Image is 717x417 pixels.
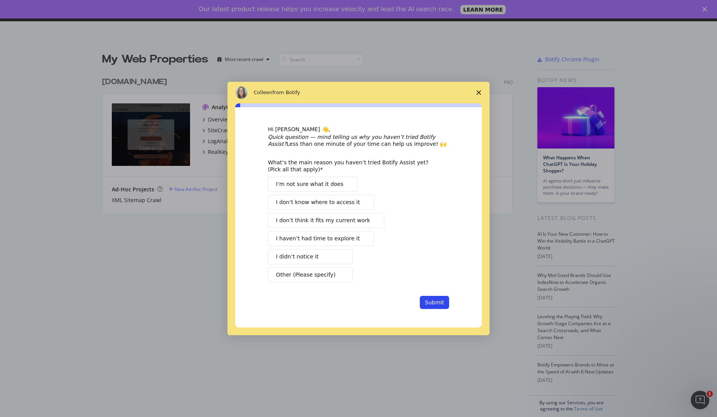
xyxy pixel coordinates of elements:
div: Our latest product release helps you increase velocity and lead the AI search race. [199,5,454,13]
button: I don’t think it fits my current work [268,213,384,228]
a: LEARN MORE [460,5,506,14]
span: Other (Please specify) [276,271,335,279]
span: from Botify [273,89,300,95]
div: Hi [PERSON_NAME] 👋, [268,126,449,133]
span: Close survey [468,82,490,103]
span: Colleen [254,89,273,95]
span: I haven’t had time to explore it [276,235,360,243]
span: I don’t know where to access it [276,198,360,206]
div: What’s the main reason you haven’t tried Botify Assist yet? (Pick all that apply) [268,159,438,173]
div: Less than one minute of your time can help us improve! 🙌 [268,133,449,147]
img: Profile image for Colleen [235,86,247,99]
button: Submit [420,296,449,309]
span: I’m not sure what it does [276,180,343,188]
button: I’m not sure what it does [268,177,358,192]
button: I didn’t notice it [268,249,353,264]
button: Other (Please specify) [268,267,353,282]
span: I don’t think it fits my current work [276,216,370,225]
button: I don’t know where to access it [268,195,374,210]
span: I didn’t notice it [276,253,318,261]
button: I haven’t had time to explore it [268,231,374,246]
i: Quick question — mind telling us why you haven’t tried Botify Assist? [268,134,435,147]
div: Close [702,7,710,12]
